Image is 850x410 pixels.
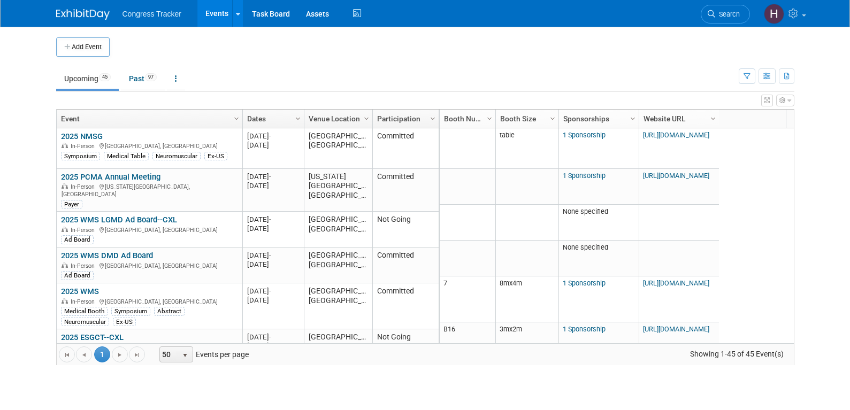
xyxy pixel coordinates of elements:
a: Dates [247,110,297,128]
td: [US_STATE][GEOGRAPHIC_DATA], [GEOGRAPHIC_DATA] [304,169,372,212]
div: [DATE] [247,181,299,190]
span: 97 [145,73,157,81]
a: Column Settings [361,110,372,126]
a: Go to the next page [112,346,128,362]
a: [URL][DOMAIN_NAME] [643,325,709,333]
div: Medical Table [104,152,149,160]
div: [GEOGRAPHIC_DATA], [GEOGRAPHIC_DATA] [61,225,238,234]
a: Go to the previous page [76,346,92,362]
button: Add Event [56,37,110,57]
span: - [269,173,271,181]
a: 1 Sponsorship [563,172,606,180]
div: [DATE] [247,332,299,342]
span: Go to the previous page [80,351,88,359]
div: [DATE] [247,131,299,141]
span: None specified [563,207,608,215]
a: 2025 WMS LGMD Ad Board--CXL [61,215,177,225]
td: [GEOGRAPHIC_DATA], [GEOGRAPHIC_DATA] [304,283,372,329]
span: 45 [99,73,111,81]
a: Column Settings [484,110,495,126]
td: B16 [440,322,495,358]
div: [DATE] [247,342,299,351]
span: Column Settings [362,114,371,123]
a: Participation [377,110,432,128]
a: 2025 WMS [61,287,99,296]
td: Committed [372,128,439,169]
span: Go to the next page [116,351,124,359]
a: Column Settings [292,110,304,126]
span: 1 [94,346,110,362]
span: - [269,251,271,259]
a: Booth Size [500,110,552,128]
a: [URL][DOMAIN_NAME] [643,172,709,180]
div: [DATE] [247,215,299,224]
div: Symposium [111,307,150,315]
div: Payer [61,200,82,208]
a: [URL][DOMAIN_NAME] [643,131,709,139]
div: [GEOGRAPHIC_DATA], [GEOGRAPHIC_DATA] [61,261,238,270]
div: Ad Board [61,235,94,244]
td: Not Going [372,212,439,247]
span: In-Person [71,298,98,305]
div: [GEOGRAPHIC_DATA], [GEOGRAPHIC_DATA] [61,297,238,306]
a: 1 Sponsorship [563,131,606,139]
img: Heather Jones [764,4,784,24]
td: Committed [372,169,439,212]
span: Go to the last page [133,351,141,359]
span: Column Settings [629,114,637,123]
img: In-Person Event [62,262,68,268]
a: Column Settings [627,110,639,126]
span: Column Settings [548,114,557,123]
img: In-Person Event [62,143,68,148]
a: 1 Sponsorship [563,279,606,287]
div: Ad Board [61,271,94,280]
td: Committed [372,247,439,283]
div: [DATE] [247,224,299,233]
div: Medical Booth [61,307,108,315]
div: [DATE] [247,251,299,260]
img: In-Person Event [62,298,68,304]
td: [GEOGRAPHIC_DATA], [GEOGRAPHIC_DATA] [304,212,372,247]
span: Go to the first page [63,351,71,359]
a: 2025 WMS DMD Ad Board [61,251,153,260]
td: [GEOGRAPHIC_DATA], [GEOGRAPHIC_DATA] [304,247,372,283]
div: [GEOGRAPHIC_DATA], [GEOGRAPHIC_DATA] [61,343,238,352]
span: - [269,132,271,140]
span: - [269,333,271,341]
td: [GEOGRAPHIC_DATA], [GEOGRAPHIC_DATA] [304,329,372,365]
a: 2025 PCMA Annual Meeting [61,172,160,182]
div: [DATE] [247,141,299,150]
a: Event [61,110,235,128]
span: In-Person [71,227,98,234]
a: Search [701,5,750,24]
div: Abstract [154,307,185,315]
a: Go to the first page [59,346,75,362]
span: Column Settings [232,114,241,123]
span: Events per page [146,346,259,362]
a: Column Settings [231,110,242,126]
div: Neuromuscular [61,318,109,326]
td: [GEOGRAPHIC_DATA], [GEOGRAPHIC_DATA] [304,128,372,169]
span: None specified [563,243,608,251]
span: In-Person [71,262,98,269]
span: Column Settings [428,114,437,123]
a: 1 Sponsorship [563,325,606,333]
span: Showing 1-45 of 45 Event(s) [680,346,793,361]
span: - [269,215,271,223]
a: Website URL [644,110,712,128]
td: 3mx2m [495,322,558,358]
a: [URL][DOMAIN_NAME] [643,279,709,287]
td: 7 [440,276,495,322]
span: - [269,287,271,295]
td: Committed [372,283,439,329]
img: In-Person Event [62,227,68,232]
img: In-Person Event [62,183,68,189]
div: [DATE] [247,260,299,269]
a: Column Settings [547,110,558,126]
td: 8mx4m [495,276,558,322]
div: Ex-US [113,318,136,326]
div: [GEOGRAPHIC_DATA], [GEOGRAPHIC_DATA] [61,141,238,150]
a: Column Settings [707,110,719,126]
a: Go to the last page [129,346,145,362]
div: Ex-US [204,152,227,160]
